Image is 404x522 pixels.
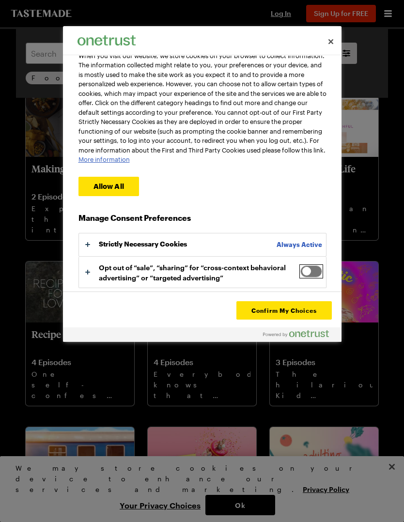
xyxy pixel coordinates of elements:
div: When you visit our website, we store cookies on your browser to collect information. The informat... [78,51,326,165]
h3: Manage Consent Preferences [78,213,326,228]
div: Your Privacy Choices [63,26,342,342]
div: Preference center [63,26,342,342]
div: Company Logo [78,31,136,50]
button: Confirm My Choices [236,301,331,320]
a: Powered by OneTrust Opens in a new Tab [263,330,337,342]
img: Company Logo [78,35,136,46]
button: Close [320,31,342,52]
button: Allow All [78,177,139,196]
img: Powered by OneTrust Opens in a new Tab [263,330,329,338]
a: More information about your privacy, opens in a new tab [78,155,130,163]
